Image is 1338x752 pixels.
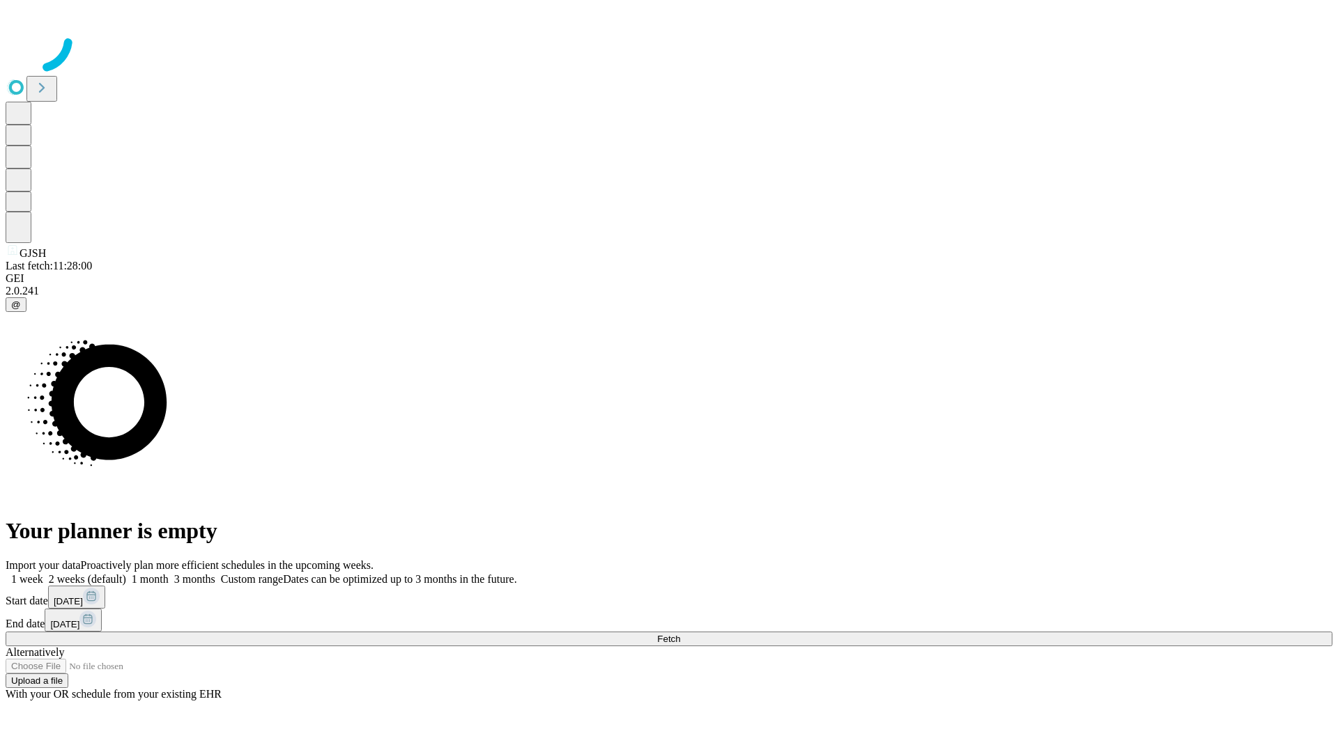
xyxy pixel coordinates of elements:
[11,573,43,585] span: 1 week
[6,272,1332,285] div: GEI
[221,573,283,585] span: Custom range
[657,634,680,644] span: Fetch
[20,247,46,259] span: GJSH
[49,573,126,585] span: 2 weeks (default)
[6,646,64,658] span: Alternatively
[6,559,81,571] span: Import your data
[6,285,1332,297] div: 2.0.241
[6,297,26,312] button: @
[6,673,68,688] button: Upload a file
[6,609,1332,632] div: End date
[6,586,1332,609] div: Start date
[283,573,516,585] span: Dates can be optimized up to 3 months in the future.
[50,619,79,629] span: [DATE]
[54,596,83,606] span: [DATE]
[6,518,1332,544] h1: Your planner is empty
[6,688,222,700] span: With your OR schedule from your existing EHR
[174,573,215,585] span: 3 months
[11,299,21,310] span: @
[6,632,1332,646] button: Fetch
[6,260,92,272] span: Last fetch: 11:28:00
[45,609,102,632] button: [DATE]
[81,559,374,571] span: Proactively plan more efficient schedules in the upcoming weeks.
[132,573,169,585] span: 1 month
[48,586,105,609] button: [DATE]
